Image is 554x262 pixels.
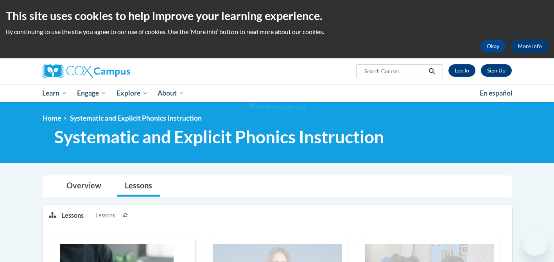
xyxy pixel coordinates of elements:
[152,84,189,102] a: About
[72,84,111,102] a: Engage
[77,89,106,98] span: Engage
[70,114,202,122] span: Systematic and Explicit Phonics Instruction
[95,211,115,220] span: Lessons
[54,126,384,147] span: Systematic and Explicit Phonics Instruction
[6,8,548,23] h2: This site uses cookies to help improve your learning experience.
[31,84,524,102] div: Main menu
[249,103,305,112] img: Section background
[6,27,548,36] p: By continuing to use the site you agree to our use of cookies. Use the ‘More info’ button to read...
[448,64,475,77] a: Log In
[481,64,512,77] a: Register
[480,89,513,97] span: En español
[38,84,72,102] a: Learn
[523,231,548,256] iframe: Button to launch messaging window
[62,211,84,220] p: Lessons
[43,64,191,78] a: Cox Campus
[42,89,67,98] span: Learn
[43,64,130,78] img: Cox Campus
[117,89,148,98] span: Explore
[111,84,153,102] a: Explore
[480,40,506,52] button: Okay
[426,67,437,76] button: Search
[158,89,184,98] span: About
[475,85,518,101] a: En español
[59,176,109,197] a: Overview
[43,114,61,122] a: Home
[363,67,426,76] input: Search Courses
[511,40,548,52] a: More Info
[117,176,160,197] a: Lessons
